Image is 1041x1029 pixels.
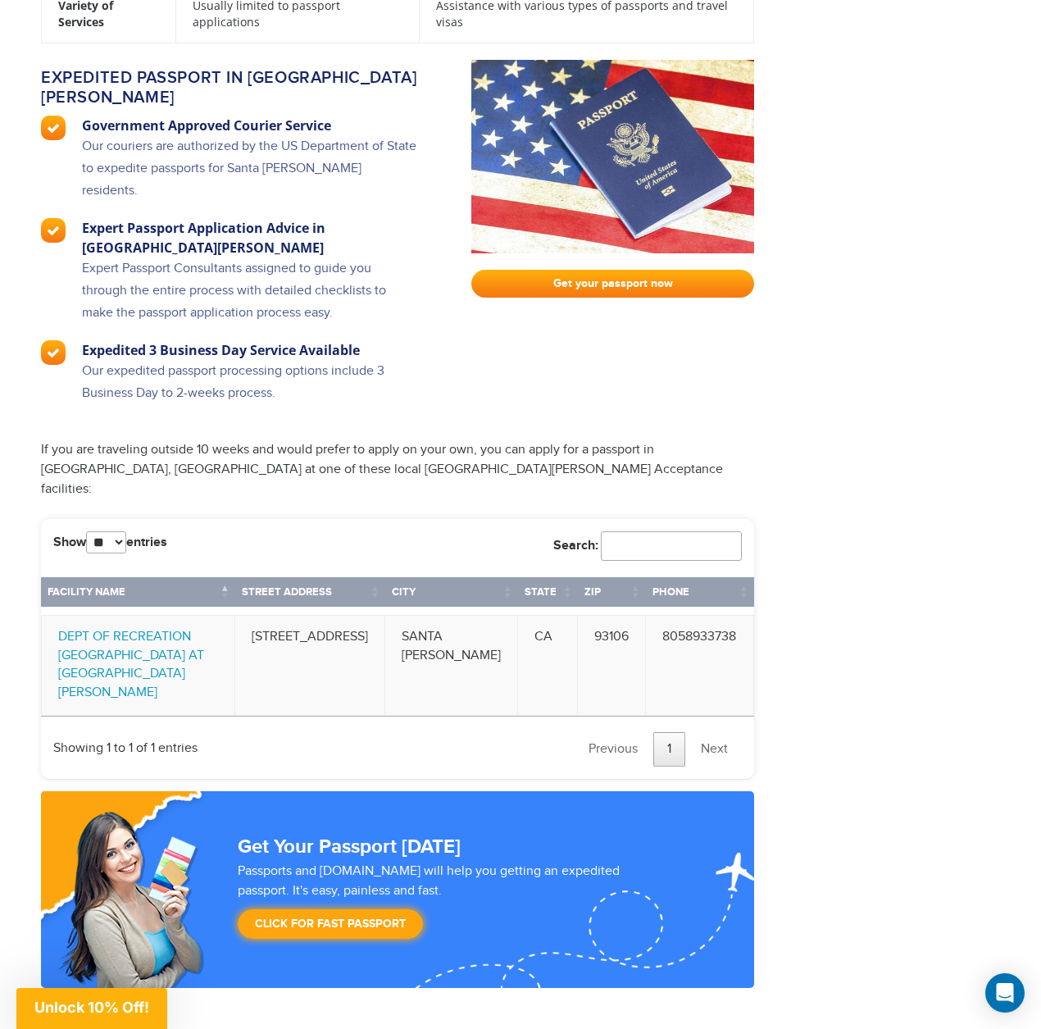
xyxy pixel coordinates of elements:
p: Our couriers are authorized by the US Department of State to expedite passports for Santa [PERSON... [82,135,419,218]
input: Search: [601,531,742,561]
div: Open Intercom Messenger [985,973,1025,1013]
th: State: activate to sort column ascending [518,577,578,615]
h3: Expedited 3 Business Day Service Available [82,340,419,360]
select: Showentries [86,531,126,553]
label: Search: [553,531,742,561]
img: passport-fast [471,60,754,253]
h2: Expedited passport in [GEOGRAPHIC_DATA][PERSON_NAME] [41,68,419,107]
h3: Government Approved Courier Service [82,116,419,135]
th: Phone: activate to sort column ascending [646,577,754,615]
p: Expert Passport Consultants assigned to guide you through the entire process with detailed checkl... [82,257,419,340]
label: Show entries [53,531,167,553]
strong: Get Your Passport [DATE] [238,835,461,858]
th: Zip: activate to sort column ascending [578,577,646,615]
span: Unlock 10% Off! [34,999,149,1016]
div: Passports and [DOMAIN_NAME] will help you getting an expedited passport. It's easy, painless and ... [231,862,679,947]
td: CA [518,615,578,716]
div: Showing 1 to 1 of 1 entries [53,729,198,758]
a: Next [687,732,742,767]
a: Expedited passport in [GEOGRAPHIC_DATA][PERSON_NAME] Government Approved Courier Service Our cour... [41,60,447,421]
td: 93106 [578,615,646,716]
p: If you are traveling outside 10 weeks and would prefer to apply on your own, you can apply for a ... [41,440,754,499]
th: Facility Name: activate to sort column descending [41,577,235,615]
a: Previous [575,732,652,767]
td: SANTA [PERSON_NAME] [385,615,518,716]
td: [STREET_ADDRESS] [235,615,385,716]
th: Street Address: activate to sort column ascending [235,577,385,615]
th: City: activate to sort column ascending [385,577,518,615]
h3: Expert Passport Application Advice in [GEOGRAPHIC_DATA][PERSON_NAME] [82,218,419,257]
a: Click for Fast Passport [238,909,423,939]
a: DEPT OF RECREATION [GEOGRAPHIC_DATA] AT [GEOGRAPHIC_DATA][PERSON_NAME] [58,629,204,701]
a: 1 [653,732,685,767]
a: Get your passport now [471,270,754,298]
p: Our expedited passport processing options include 3 Business Day to 2-weeks process. [82,360,419,421]
td: 8058933738 [646,615,754,716]
div: Unlock 10% Off! [16,988,167,1029]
